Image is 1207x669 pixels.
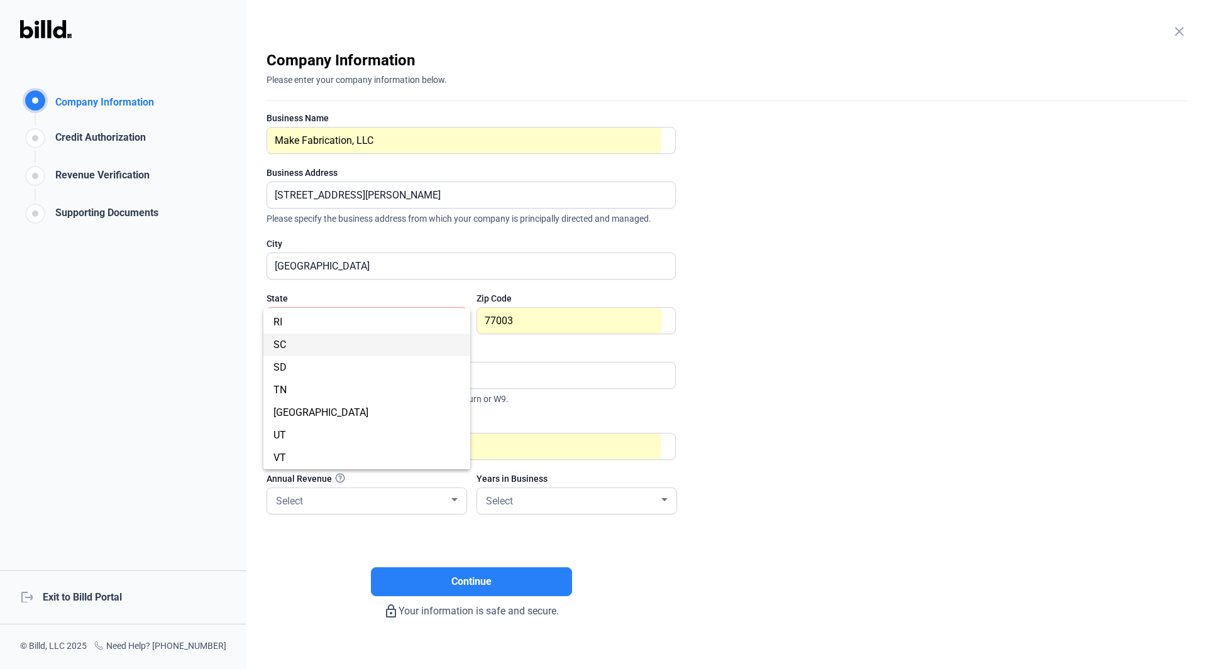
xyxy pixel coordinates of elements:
[273,339,286,351] span: SC
[273,452,286,464] span: VT
[273,384,287,396] span: TN
[273,429,286,441] span: UT
[273,406,368,418] span: [GEOGRAPHIC_DATA]
[273,316,282,328] span: RI
[273,361,287,373] span: SD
